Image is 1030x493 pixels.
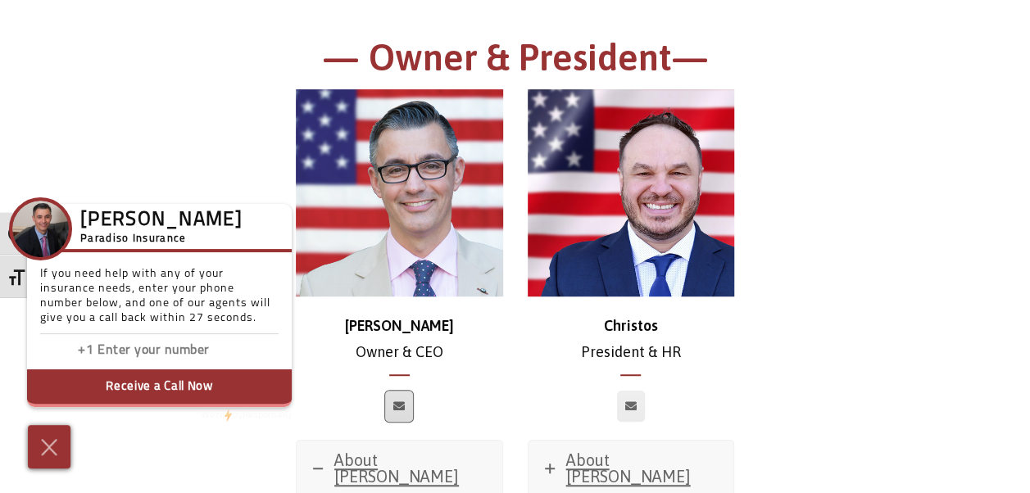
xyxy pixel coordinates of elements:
img: chris-500x500 (1) [296,89,503,296]
h1: — Owner & President— [65,34,966,90]
span: About [PERSON_NAME] [334,450,459,486]
input: Enter phone number [98,339,261,363]
img: Company Icon [12,201,69,257]
p: If you need help with any of your insurance needs, enter your phone number below, and one of our ... [40,267,279,334]
h5: Paradiso Insurance [80,230,243,248]
p: President & HR [528,313,735,366]
span: We're by [201,410,243,420]
img: Powered by icon [225,409,232,422]
strong: [PERSON_NAME] [345,317,454,334]
img: Cross icon [37,434,61,460]
h3: [PERSON_NAME] [80,214,243,228]
a: We'rePowered by iconbyResponseiQ [201,410,292,420]
p: Owner & CEO [296,313,503,366]
button: Receive a Call Now [27,369,292,407]
strong: Christos [604,317,658,334]
img: Christos_500x500 [528,89,735,296]
span: About [PERSON_NAME] [566,450,691,486]
input: Enter country code [48,339,98,363]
